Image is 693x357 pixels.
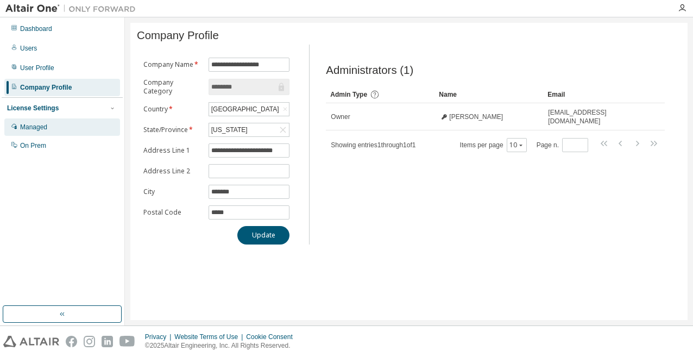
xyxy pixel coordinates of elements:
div: Cookie Consent [246,333,299,341]
span: Company Profile [137,29,219,42]
div: Company Profile [20,83,72,92]
div: User Profile [20,64,54,72]
div: On Prem [20,141,46,150]
span: Administrators (1) [326,64,413,77]
label: City [143,187,202,196]
img: Altair One [5,3,141,14]
div: Managed [20,123,47,131]
span: Showing entries 1 through 1 of 1 [331,141,415,149]
button: 10 [509,141,524,149]
div: License Settings [7,104,59,112]
span: Page n. [537,138,588,152]
span: Admin Type [330,91,367,98]
span: Items per page [460,138,527,152]
img: youtube.svg [119,336,135,347]
span: [PERSON_NAME] [449,112,503,121]
span: [EMAIL_ADDRESS][DOMAIN_NAME] [548,108,631,126]
div: [US_STATE] [210,124,249,136]
label: State/Province [143,126,202,134]
label: Address Line 2 [143,167,202,176]
div: [GEOGRAPHIC_DATA] [209,103,289,116]
div: [GEOGRAPHIC_DATA] [210,103,281,115]
img: instagram.svg [84,336,95,347]
div: [US_STATE] [209,123,289,136]
div: Website Terms of Use [174,333,246,341]
div: Privacy [145,333,174,341]
label: Postal Code [143,208,202,217]
label: Address Line 1 [143,146,202,155]
div: Email [547,86,632,103]
label: Country [143,105,202,114]
label: Company Name [143,60,202,69]
button: Update [237,226,289,245]
div: Dashboard [20,24,52,33]
span: Owner [331,112,350,121]
div: Users [20,44,37,53]
img: altair_logo.svg [3,336,59,347]
img: facebook.svg [66,336,77,347]
img: linkedin.svg [102,336,113,347]
div: Name [439,86,539,103]
p: © 2025 Altair Engineering, Inc. All Rights Reserved. [145,341,299,350]
label: Company Category [143,78,202,96]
